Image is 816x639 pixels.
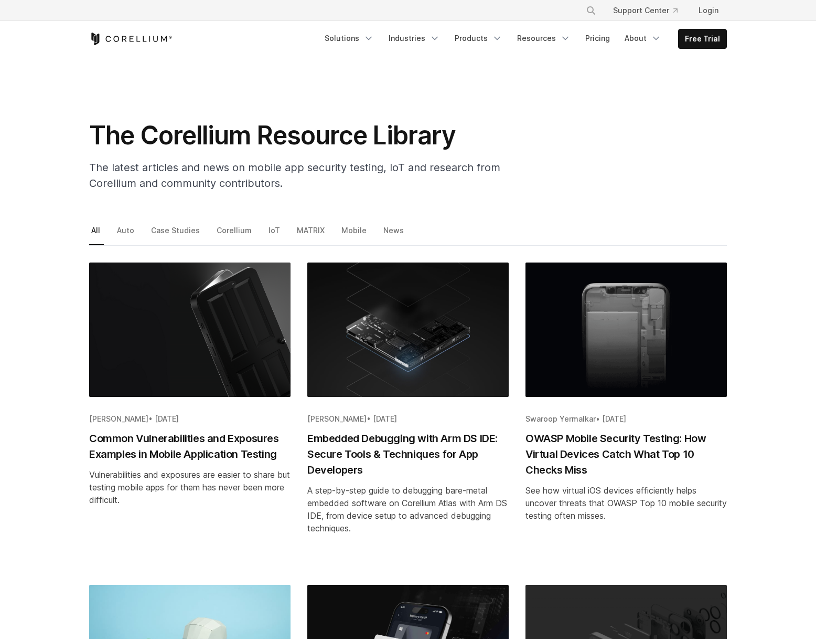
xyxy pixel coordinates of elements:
div: • [307,414,509,424]
h2: OWASP Mobile Security Testing: How Virtual Devices Catch What Top 10 Checks Miss [525,431,727,478]
div: See how virtual iOS devices efficiently helps uncover threats that OWASP Top 10 mobile security t... [525,484,727,522]
img: Embedded Debugging with Arm DS IDE: Secure Tools & Techniques for App Developers [307,263,509,397]
a: MATRIX [295,223,328,245]
a: Auto [115,223,138,245]
a: Pricing [579,29,616,48]
h2: Common Vulnerabilities and Exposures Examples in Mobile Application Testing [89,431,291,462]
img: OWASP Mobile Security Testing: How Virtual Devices Catch What Top 10 Checks Miss [525,263,727,397]
span: [PERSON_NAME] [89,414,148,423]
a: Solutions [318,29,380,48]
a: News [381,223,407,245]
span: [DATE] [155,414,179,423]
a: Free Trial [679,29,726,48]
a: Blog post summary: Embedded Debugging with Arm DS IDE: Secure Tools & Techniques for App Developers [307,263,509,568]
a: Support Center [605,1,686,20]
img: Common Vulnerabilities and Exposures Examples in Mobile Application Testing [89,263,291,397]
span: The latest articles and news on mobile app security testing, IoT and research from Corellium and ... [89,161,500,190]
div: Navigation Menu [573,1,727,20]
span: [PERSON_NAME] [307,414,367,423]
div: • [89,414,291,424]
a: Industries [382,29,446,48]
a: Mobile [339,223,370,245]
a: All [89,223,104,245]
a: Resources [511,29,577,48]
div: • [525,414,727,424]
a: Corellium [214,223,255,245]
div: Navigation Menu [318,29,727,49]
span: [DATE] [602,414,626,423]
h1: The Corellium Resource Library [89,120,509,151]
a: Case Studies [149,223,203,245]
div: Vulnerabilities and exposures are easier to share but testing mobile apps for them has never been... [89,468,291,506]
a: IoT [266,223,284,245]
button: Search [582,1,600,20]
span: [DATE] [373,414,397,423]
span: Swaroop Yermalkar [525,414,596,423]
a: About [618,29,668,48]
a: Blog post summary: OWASP Mobile Security Testing: How Virtual Devices Catch What Top 10 Checks Miss [525,263,727,568]
a: Login [690,1,727,20]
a: Blog post summary: Common Vulnerabilities and Exposures Examples in Mobile Application Testing [89,263,291,568]
a: Products [448,29,509,48]
div: A step-by-step guide to debugging bare-metal embedded software on Corellium Atlas with Arm DS IDE... [307,484,509,535]
h2: Embedded Debugging with Arm DS IDE: Secure Tools & Techniques for App Developers [307,431,509,478]
a: Corellium Home [89,33,173,45]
